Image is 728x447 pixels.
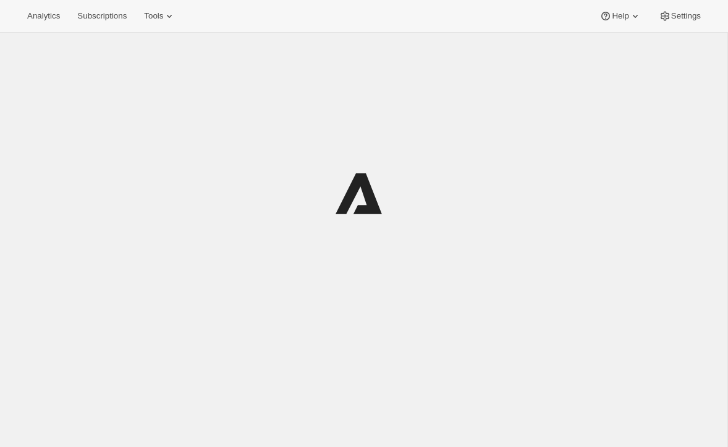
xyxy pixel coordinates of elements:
button: Tools [137,7,183,25]
span: Subscriptions [77,11,127,21]
button: Help [592,7,648,25]
span: Settings [671,11,701,21]
button: Analytics [20,7,67,25]
span: Analytics [27,11,60,21]
span: Help [612,11,629,21]
button: Subscriptions [70,7,134,25]
button: Settings [651,7,708,25]
span: Tools [144,11,163,21]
